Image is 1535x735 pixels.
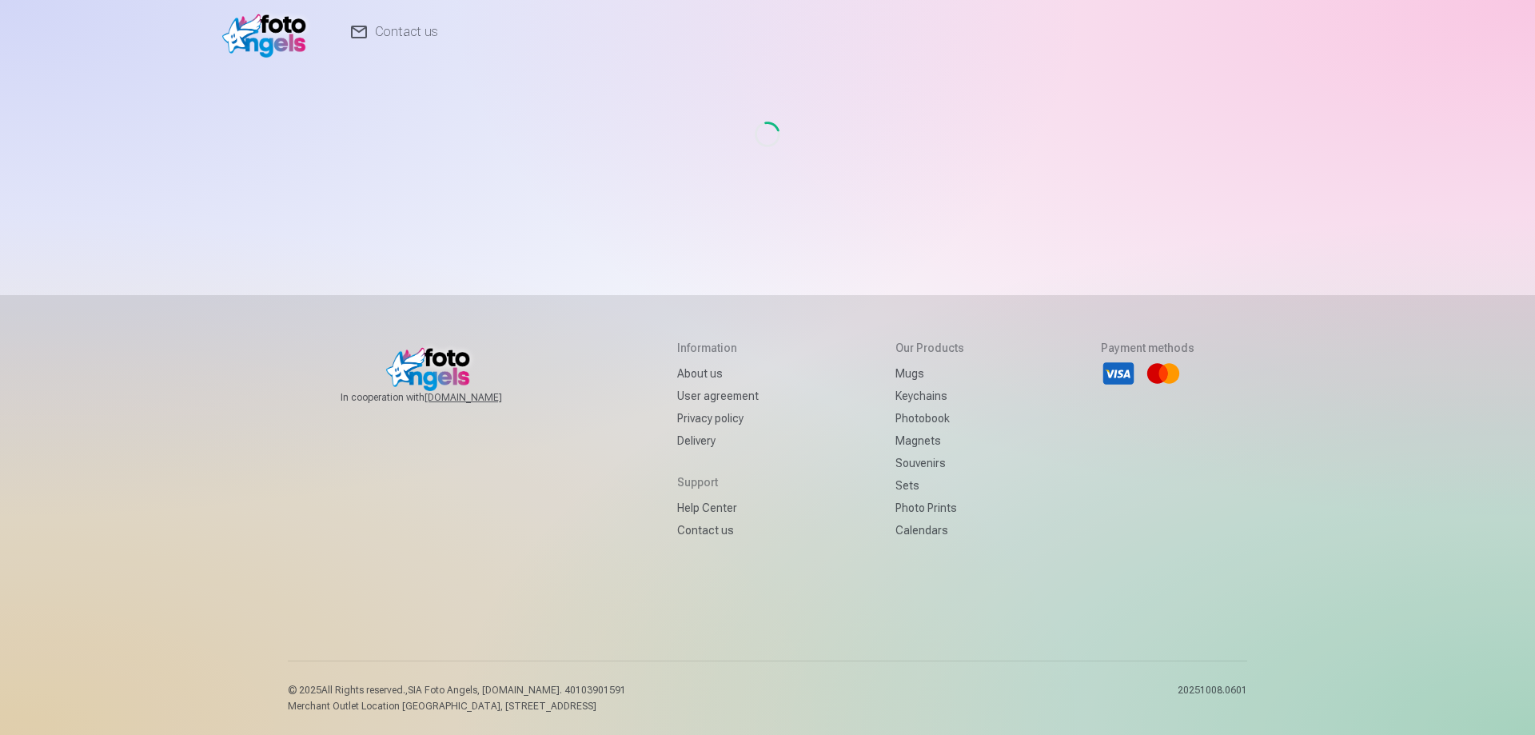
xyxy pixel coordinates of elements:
[895,474,964,497] a: Sets
[288,700,626,713] p: Merchant Outlet Location [GEOGRAPHIC_DATA], [STREET_ADDRESS]
[677,429,759,452] a: Delivery
[895,407,964,429] a: Photobook
[895,385,964,407] a: Keychains
[425,391,540,404] a: [DOMAIN_NAME]
[222,6,314,58] img: /v1
[1101,356,1136,391] li: Visa
[408,685,626,696] span: SIA Foto Angels, [DOMAIN_NAME]. 40103901591
[677,362,759,385] a: About us
[1146,356,1181,391] li: Mastercard
[288,684,626,697] p: © 2025 All Rights reserved. ,
[677,407,759,429] a: Privacy policy
[895,429,964,452] a: Magnets
[895,340,964,356] h5: Our products
[677,519,759,541] a: Contact us
[895,519,964,541] a: Calendars
[677,340,759,356] h5: Information
[895,362,964,385] a: Mugs
[895,497,964,519] a: Photo prints
[1178,684,1247,713] p: 20251008.0601
[895,452,964,474] a: Souvenirs
[677,474,759,490] h5: Support
[1101,340,1194,356] h5: Payment methods
[677,497,759,519] a: Help Center
[341,391,540,404] span: In cooperation with
[677,385,759,407] a: User agreement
